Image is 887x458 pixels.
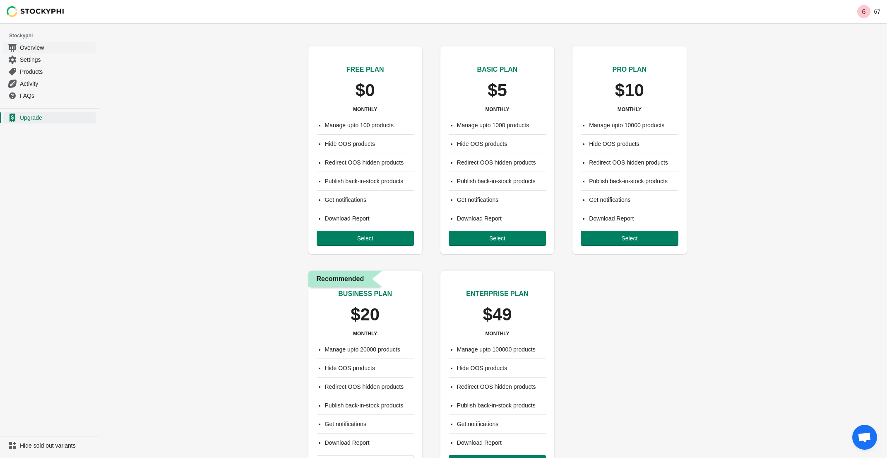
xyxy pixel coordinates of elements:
li: Manage upto 20000 products [325,345,414,354]
span: FREE PLAN [346,66,384,73]
li: Hide OOS products [589,140,678,148]
h3: MONTHLY [353,106,377,113]
span: Select [621,235,637,242]
p: $0 [356,81,375,99]
li: Redirect OOS hidden products [325,383,414,391]
li: Redirect OOS hidden products [457,158,546,167]
button: Select [581,231,678,246]
a: Open chat [852,425,877,450]
h3: MONTHLY [353,330,377,337]
span: Recommended [317,274,364,284]
li: Download Report [457,439,546,447]
p: $20 [351,305,380,324]
li: Manage upto 100 products [325,121,414,129]
li: Get notifications [325,420,414,428]
li: Get notifications [325,196,414,204]
a: Upgrade [3,112,96,124]
li: Redirect OOS hidden products [325,158,414,167]
li: Hide OOS products [325,140,414,148]
a: Settings [3,53,96,65]
li: Hide OOS products [457,364,546,372]
p: $10 [615,81,644,99]
li: Manage upto 10000 products [589,121,678,129]
span: Products [20,68,94,76]
text: 6 [862,8,866,15]
li: Hide OOS products [457,140,546,148]
a: Activity [3,78,96,90]
span: Upgrade [20,114,94,122]
span: ENTERPRISE PLAN [466,290,528,297]
span: PRO PLAN [612,66,647,73]
a: Hide sold out variants [3,440,96,451]
li: Get notifications [457,196,546,204]
li: Download Report [457,214,546,223]
p: $49 [483,305,512,324]
li: Manage upto 100000 products [457,345,546,354]
span: Overview [20,44,94,52]
li: Redirect OOS hidden products [589,158,678,167]
a: Products [3,65,96,78]
span: Settings [20,56,94,64]
li: Manage upto 1000 products [457,121,546,129]
p: $5 [488,81,507,99]
span: Select [489,235,505,242]
button: Avatar with initials 667 [854,3,884,20]
a: FAQs [3,90,96,102]
button: Select [317,231,414,246]
li: Publish back-in-stock products [589,177,678,185]
h3: MONTHLY [618,106,642,113]
a: Overview [3,41,96,53]
span: Activity [20,80,94,88]
li: Publish back-in-stock products [325,401,414,410]
h3: MONTHLY [485,330,509,337]
p: 67 [874,8,880,15]
button: Select [449,231,546,246]
li: Get notifications [589,196,678,204]
span: BUSINESS PLAN [338,290,392,297]
span: Select [357,235,373,242]
li: Hide OOS products [325,364,414,372]
span: Avatar with initials 6 [857,5,870,18]
li: Publish back-in-stock products [325,177,414,185]
span: Hide sold out variants [20,441,94,450]
span: FAQs [20,92,94,100]
li: Download Report [325,214,414,223]
span: BASIC PLAN [477,66,518,73]
h3: MONTHLY [485,106,509,113]
li: Redirect OOS hidden products [457,383,546,391]
li: Publish back-in-stock products [457,177,546,185]
li: Get notifications [457,420,546,428]
li: Download Report [325,439,414,447]
img: Stockyphi [7,6,65,17]
span: Stockyphi [9,32,99,40]
li: Download Report [589,214,678,223]
li: Publish back-in-stock products [457,401,546,410]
